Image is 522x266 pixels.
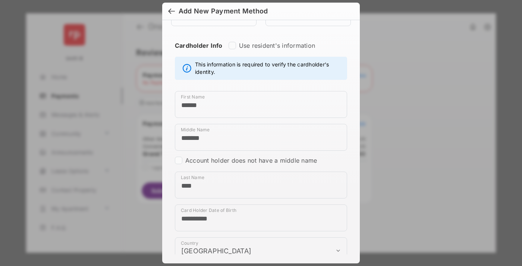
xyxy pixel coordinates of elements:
[175,42,223,63] strong: Cardholder Info
[175,237,347,264] div: payment_method_screening[postal_addresses][country]
[179,7,268,15] div: Add New Payment Method
[239,42,315,49] label: Use resident's information
[185,157,317,164] label: Account holder does not have a middle name
[195,61,343,76] span: This information is required to verify the cardholder's identity.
